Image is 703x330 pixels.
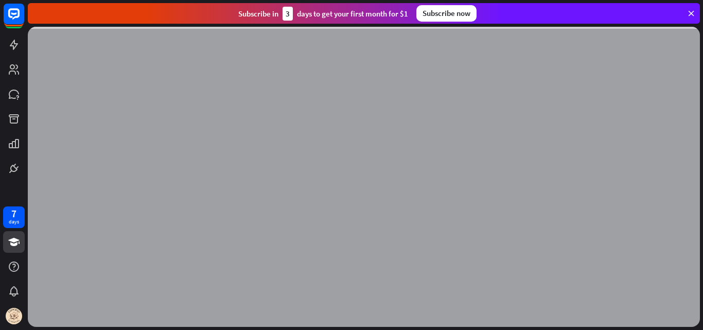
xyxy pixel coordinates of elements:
div: Subscribe in days to get your first month for $1 [238,7,408,21]
div: 3 [283,7,293,21]
div: Subscribe now [416,5,477,22]
a: 7 days [3,206,25,228]
div: 7 [11,209,16,218]
div: days [9,218,19,225]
